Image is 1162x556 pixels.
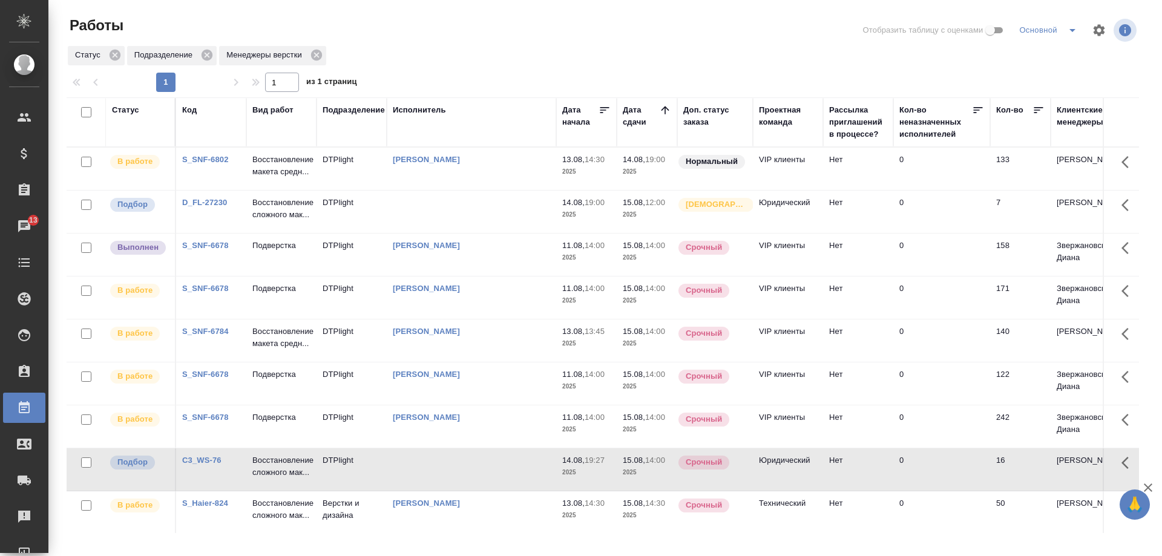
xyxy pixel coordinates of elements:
[823,319,893,362] td: Нет
[990,276,1051,319] td: 171
[109,368,169,385] div: Исполнитель выполняет работу
[753,491,823,534] td: Технический
[686,241,722,253] p: Срочный
[683,104,747,128] div: Доп. статус заказа
[182,327,229,336] a: S_SNF-6784
[753,319,823,362] td: VIP клиенты
[127,46,217,65] div: Подразделение
[117,456,148,468] p: Подбор
[623,327,645,336] p: 15.08,
[1085,16,1114,45] span: Настроить таблицу
[562,466,611,479] p: 2025
[393,327,460,336] a: [PERSON_NAME]
[562,241,585,250] p: 11.08,
[686,370,722,382] p: Срочный
[109,454,169,471] div: Можно подбирать исполнителей
[585,327,605,336] p: 13:45
[393,104,446,116] div: Исполнитель
[562,252,611,264] p: 2025
[562,198,585,207] p: 14.08,
[317,448,387,491] td: DTPlight
[1051,234,1121,276] td: Звержановская Диана
[585,370,605,379] p: 14:00
[112,104,139,116] div: Статус
[686,284,722,296] p: Срочный
[623,370,645,379] p: 15.08,
[990,448,1051,491] td: 16
[562,413,585,422] p: 11.08,
[1114,276,1143,306] button: Здесь прячутся важные кнопки
[1114,148,1143,177] button: Здесь прячутся важные кнопки
[686,155,738,168] p: Нормальный
[252,104,294,116] div: Вид работ
[562,509,611,522] p: 2025
[562,338,611,350] p: 2025
[22,214,45,226] span: 13
[117,370,153,382] p: В работе
[117,413,153,425] p: В работе
[645,284,665,293] p: 14:00
[1114,448,1143,477] button: Здесь прячутся важные кнопки
[393,241,460,250] a: [PERSON_NAME]
[134,49,197,61] p: Подразделение
[117,499,153,511] p: В работе
[252,197,310,221] p: Восстановление сложного мак...
[317,491,387,534] td: Верстки и дизайна
[823,234,893,276] td: Нет
[623,241,645,250] p: 15.08,
[1120,489,1150,520] button: 🙏
[252,454,310,479] p: Восстановление сложного мак...
[645,456,665,465] p: 14:00
[1114,362,1143,391] button: Здесь прячутся важные кнопки
[686,499,722,511] p: Срочный
[252,368,310,381] p: Подверстка
[226,49,306,61] p: Менеджеры верстки
[219,46,326,65] div: Менеджеры верстки
[393,499,460,508] a: [PERSON_NAME]
[562,166,611,178] p: 2025
[317,319,387,362] td: DTPlight
[1057,104,1115,128] div: Клиентские менеджеры
[393,370,460,379] a: [PERSON_NAME]
[1114,234,1143,263] button: Здесь прячутся важные кнопки
[109,325,169,342] div: Исполнитель выполняет работу
[1051,448,1121,491] td: [PERSON_NAME]
[623,456,645,465] p: 15.08,
[1114,191,1143,220] button: Здесь прячутся важные кнопки
[182,413,229,422] a: S_SNF-6678
[623,424,671,436] p: 2025
[893,234,990,276] td: 0
[182,241,229,250] a: S_SNF-6678
[562,155,585,164] p: 13.08,
[109,154,169,170] div: Исполнитель выполняет работу
[182,284,229,293] a: S_SNF-6678
[585,456,605,465] p: 19:27
[645,370,665,379] p: 14:00
[753,191,823,233] td: Юридический
[753,276,823,319] td: VIP клиенты
[753,148,823,190] td: VIP клиенты
[623,198,645,207] p: 15.08,
[252,411,310,424] p: Подверстка
[645,155,665,164] p: 19:00
[317,234,387,276] td: DTPlight
[753,362,823,405] td: VIP клиенты
[1051,491,1121,534] td: [PERSON_NAME]
[623,284,645,293] p: 15.08,
[645,327,665,336] p: 14:00
[3,211,45,241] a: 13
[990,319,1051,362] td: 140
[67,16,123,35] span: Работы
[899,104,972,140] div: Кол-во неназначенных исполнителей
[645,413,665,422] p: 14:00
[562,295,611,307] p: 2025
[252,325,310,350] p: Восстановление макета средн...
[893,148,990,190] td: 0
[182,198,227,207] a: D_FL-27230
[562,381,611,393] p: 2025
[1114,319,1143,348] button: Здесь прячутся важные кнопки
[109,240,169,256] div: Исполнитель завершил работу
[990,362,1051,405] td: 122
[686,456,722,468] p: Срочный
[306,74,357,92] span: из 1 страниц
